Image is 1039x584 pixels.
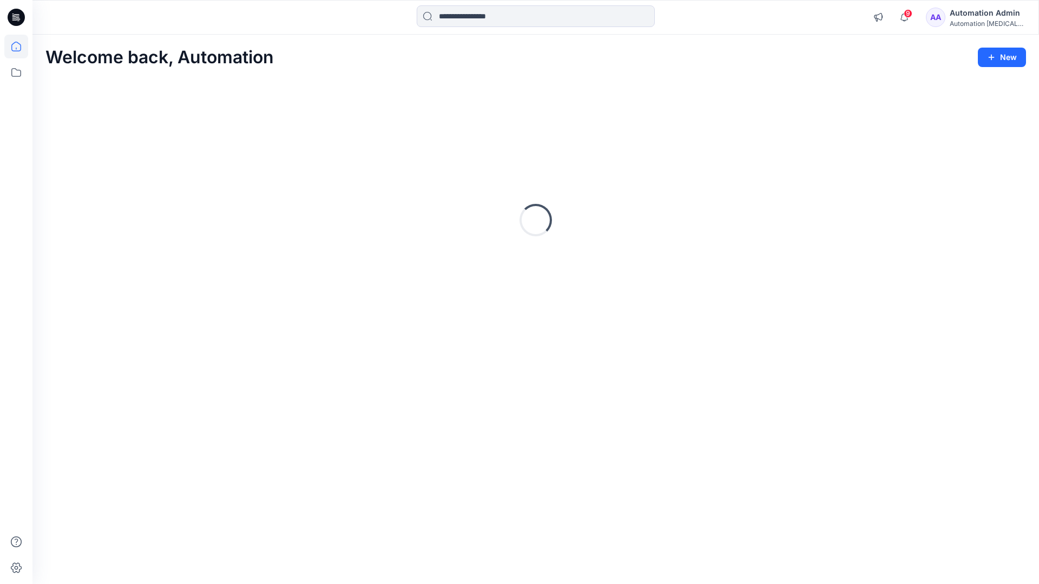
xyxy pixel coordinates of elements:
[904,9,912,18] span: 9
[950,19,1025,28] div: Automation [MEDICAL_DATA]...
[978,48,1026,67] button: New
[45,48,274,68] h2: Welcome back, Automation
[926,8,945,27] div: AA
[950,6,1025,19] div: Automation Admin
